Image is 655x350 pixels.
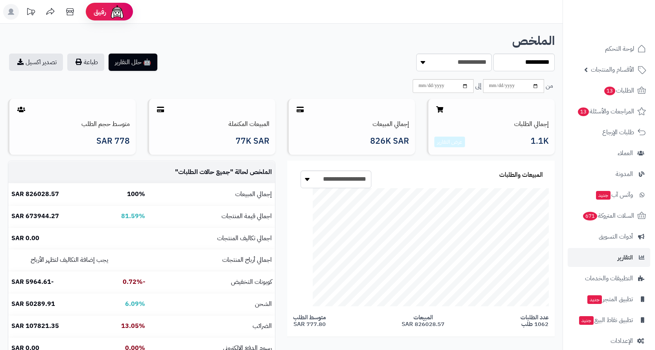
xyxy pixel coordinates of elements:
[616,169,633,180] span: المدونة
[604,86,616,96] span: 13
[583,211,598,221] span: 671
[125,299,145,309] b: 6.09%
[618,148,633,159] span: العملاء
[11,299,55,309] b: 50289.91 SAR
[229,119,269,129] a: المبيعات المكتملة
[578,315,633,326] span: تطبيق نقاط البيع
[582,210,634,221] span: السلات المتروكة
[96,137,130,146] span: 778 SAR
[577,106,634,117] span: المراجعات والأسئلة
[11,189,59,199] b: 826028.57 SAR
[603,85,634,96] span: الطلبات
[599,231,633,242] span: أدوات التسويق
[148,206,275,227] td: اجمالي قيمة المنتجات
[568,311,650,330] a: تطبيق نقاط البيعجديد
[178,167,230,177] span: جميع حالات الطلبات
[370,137,409,146] span: 826K SAR
[596,191,611,200] span: جديد
[109,54,157,71] button: 🤖 حلل التقارير
[236,137,269,146] span: 77K SAR
[546,81,553,91] span: من
[601,13,648,30] img: logo-2.png
[568,39,650,58] a: لوحة التحكم
[11,277,54,287] b: -5964.61 SAR
[578,107,589,117] span: 13
[148,249,275,271] td: اجمالي أرباح المنتجات
[568,227,650,246] a: أدوات التسويق
[402,314,445,327] span: المبيعات 826028.57 SAR
[475,81,482,91] span: إلى
[67,54,104,71] button: طباعة
[512,31,555,50] b: الملخص
[579,316,594,325] span: جديد
[568,144,650,163] a: العملاء
[568,123,650,142] a: طلبات الإرجاع
[109,4,125,20] img: ai-face.png
[148,293,275,315] td: الشحن
[148,228,275,249] td: اجمالي تكاليف المنتجات
[587,295,602,304] span: جديد
[595,189,633,200] span: وآتس آب
[618,252,633,263] span: التقارير
[123,277,145,287] b: -0.72%
[568,185,650,204] a: وآتس آبجديد
[127,189,145,199] b: 100%
[568,102,650,121] a: المراجعات والأسئلة13
[121,321,145,331] b: 13.05%
[31,255,108,265] small: يجب إضافة التكاليف لتظهر الأرباح
[602,127,634,138] span: طلبات الإرجاع
[121,211,145,221] b: 81.59%
[437,138,462,146] a: عرض التقارير
[94,7,106,17] span: رفيق
[587,294,633,305] span: تطبيق المتجر
[520,314,549,327] span: عدد الطلبات 1062 طلب
[11,321,59,331] b: 107821.35 SAR
[568,81,650,100] a: الطلبات13
[568,290,650,309] a: تطبيق المتجرجديد
[81,119,130,129] a: متوسط حجم الطلب
[499,172,543,179] h3: المبيعات والطلبات
[11,211,59,221] b: 673944.27 SAR
[21,4,41,22] a: تحديثات المنصة
[148,315,275,337] td: الضرائب
[591,64,634,75] span: الأقسام والمنتجات
[148,271,275,293] td: كوبونات التخفيض
[293,314,326,327] span: متوسط الطلب 777.80 SAR
[568,206,650,225] a: السلات المتروكة671
[568,248,650,267] a: التقارير
[9,54,63,71] a: تصدير اكسيل
[531,137,549,148] span: 1.1K
[148,161,275,183] td: الملخص لحالة " "
[605,43,634,54] span: لوحة التحكم
[11,233,39,243] b: 0.00 SAR
[585,273,633,284] span: التطبيقات والخدمات
[514,119,549,129] a: إجمالي الطلبات
[568,269,650,288] a: التطبيقات والخدمات
[611,335,633,346] span: الإعدادات
[373,119,409,129] a: إجمالي المبيعات
[148,183,275,205] td: إجمالي المبيعات
[568,165,650,183] a: المدونة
